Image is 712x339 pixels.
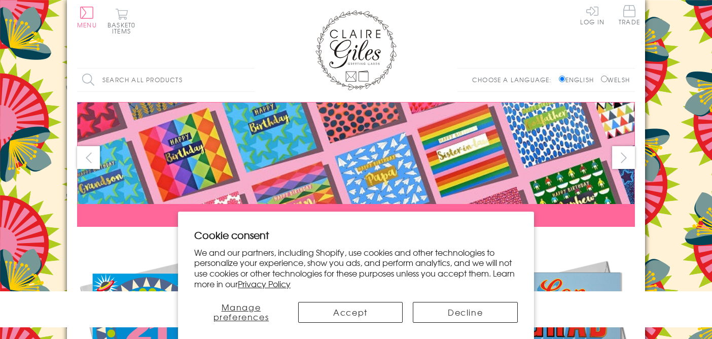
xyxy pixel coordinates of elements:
p: Choose a language: [472,75,557,84]
p: We and our partners, including Shopify, use cookies and other technologies to personalize your ex... [194,247,518,289]
button: next [612,146,635,169]
div: Carousel Pagination [77,234,635,250]
button: Decline [413,302,518,323]
label: English [559,75,599,84]
label: Welsh [601,75,630,84]
button: Accept [298,302,403,323]
button: Manage preferences [194,302,288,323]
span: 0 items [112,20,135,36]
input: English [559,76,565,82]
img: Claire Giles Greetings Cards [315,10,397,90]
a: Privacy Policy [238,278,291,290]
input: Search all products [77,69,255,91]
button: Menu [77,7,97,28]
button: Basket0 items [108,8,135,34]
input: Welsh [601,76,608,82]
span: ORDERS PLACED BY 12 NOON GET SENT THE SAME DAY [250,209,462,221]
a: Trade [619,5,640,27]
h2: Cookie consent [194,228,518,242]
span: Menu [77,20,97,29]
span: Manage preferences [213,301,269,323]
span: Trade [619,5,640,25]
button: prev [77,146,100,169]
input: Search [244,69,255,91]
a: Log In [580,5,604,25]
